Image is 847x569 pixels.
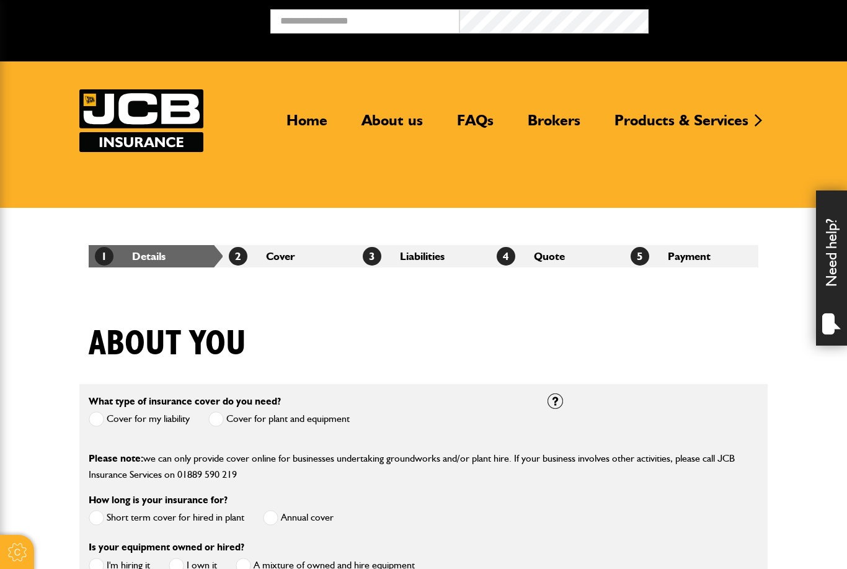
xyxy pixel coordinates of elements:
[79,89,203,152] a: JCB Insurance Services
[277,111,337,140] a: Home
[649,9,838,29] button: Broker Login
[357,245,490,267] li: Liabilities
[89,397,281,406] label: What type of insurance cover do you need?
[605,111,758,140] a: Products & Services
[89,411,190,427] label: Cover for my liability
[223,245,357,267] li: Cover
[79,89,203,152] img: JCB Insurance Services logo
[89,323,246,365] h1: About you
[497,247,515,266] span: 4
[89,452,143,464] span: Please note:
[363,247,381,266] span: 3
[89,450,758,482] p: we can only provide cover online for businesses undertaking groundworks and/or plant hire. If you...
[518,111,590,140] a: Brokers
[89,495,228,505] label: How long is your insurance for?
[89,510,244,526] label: Short term cover for hired in plant
[816,190,847,346] div: Need help?
[448,111,503,140] a: FAQs
[490,245,624,267] li: Quote
[352,111,432,140] a: About us
[263,510,334,526] label: Annual cover
[631,247,649,266] span: 5
[229,247,247,266] span: 2
[95,247,113,266] span: 1
[208,411,350,427] label: Cover for plant and equipment
[89,542,244,552] label: Is your equipment owned or hired?
[89,245,223,267] li: Details
[624,245,758,267] li: Payment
